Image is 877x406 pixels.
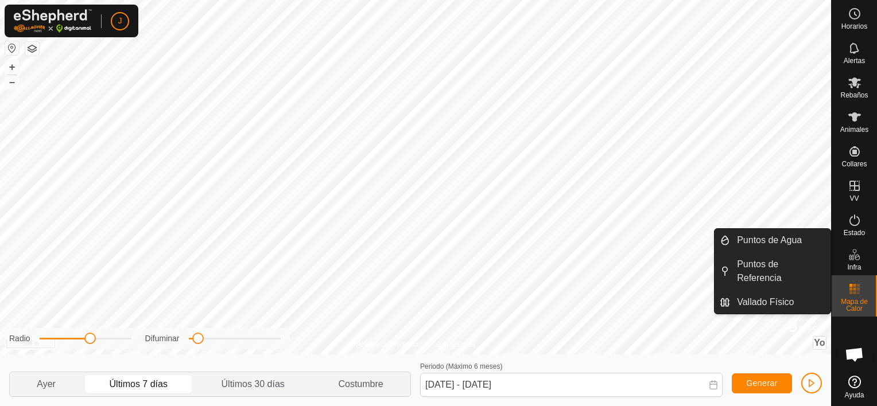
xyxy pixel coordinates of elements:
[844,57,865,64] span: Alertas
[844,229,865,236] span: Estado
[732,373,792,393] button: Generar
[37,377,56,391] span: Ayer
[420,362,502,370] label: Periodo (Máximo 6 meses)
[730,229,831,252] a: Puntos de Agua
[14,9,92,33] img: Logo Gallagher
[849,195,859,202] span: VV
[845,392,864,399] span: Ayuda
[5,41,19,55] button: Restablecer Mapa
[715,291,831,314] li: Vallado Físico
[813,337,826,349] button: Yo
[338,377,383,391] span: Costumbre
[841,23,867,30] span: Horarios
[5,60,19,74] button: +
[746,378,778,388] span: Generar
[222,377,285,391] span: Últimos 30 días
[9,333,30,345] label: Radio
[145,333,180,345] label: Difuminar
[118,15,122,27] span: J
[356,339,422,350] a: Política de Privacidad
[840,126,868,133] span: Animales
[737,233,802,247] span: Puntos de Agua
[436,339,475,350] a: Contáctenos
[730,291,831,314] a: Vallado Físico
[737,257,824,285] span: Puntos de Referencia
[730,253,831,290] a: Puntos de Referencia
[841,161,867,167] span: Collares
[715,229,831,252] li: Puntos de Agua
[25,42,39,56] button: Capas del Mapa
[847,264,861,271] span: Infra
[835,298,874,312] span: Mapa de Calor
[840,92,868,99] span: Rebaños
[814,338,825,348] span: Yo
[832,371,877,403] a: Ayuda
[715,253,831,290] li: Puntos de Referencia
[737,295,794,309] span: Vallado Físico
[5,75,19,89] button: –
[110,377,168,391] span: Últimos 7 días
[837,337,872,372] div: Chat abierto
